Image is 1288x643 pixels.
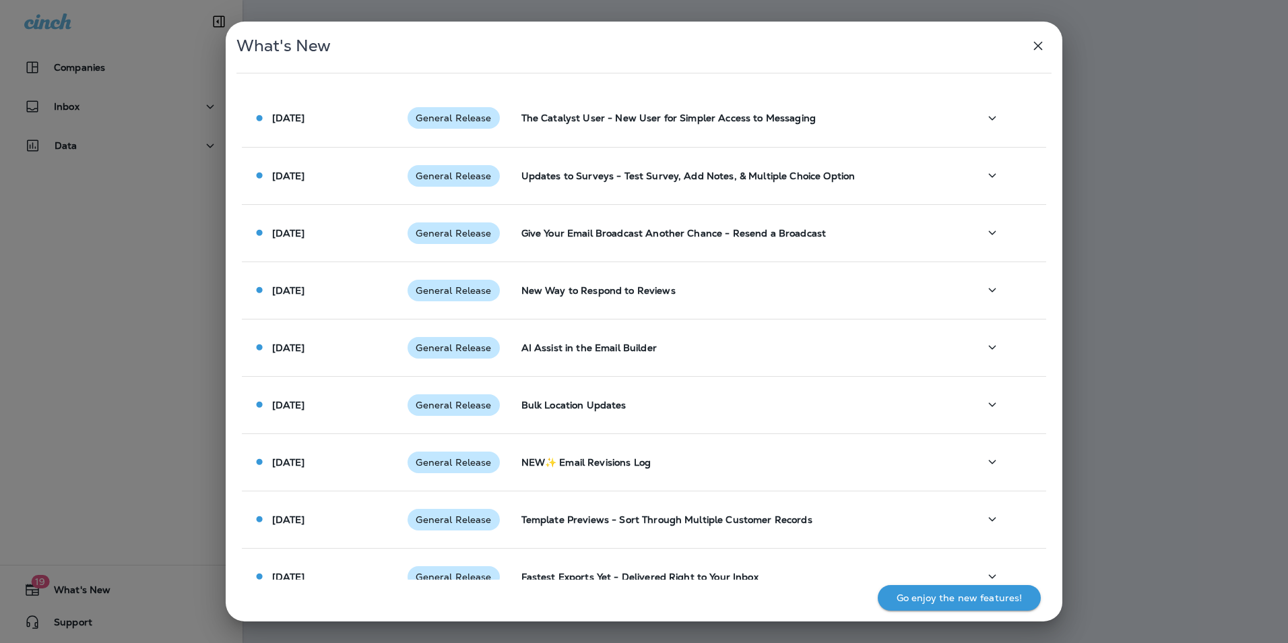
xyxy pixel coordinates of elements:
[272,171,305,181] p: [DATE]
[408,285,499,296] span: General Release
[521,171,957,181] p: Updates to Surveys - Test Survey, Add Notes, & Multiple Choice Option
[521,285,957,296] p: New Way to Respond to Reviews
[272,342,305,353] p: [DATE]
[272,572,305,582] p: [DATE]
[408,514,499,525] span: General Release
[897,592,1023,603] p: Go enjoy the new features!
[408,457,499,468] span: General Release
[408,171,499,181] span: General Release
[272,113,305,123] p: [DATE]
[408,342,499,353] span: General Release
[408,572,499,582] span: General Release
[408,400,499,410] span: General Release
[521,457,957,468] p: NEW✨ Email Revisions Log
[272,285,305,296] p: [DATE]
[521,113,957,123] p: The Catalyst User - New User for Simpler Access to Messaging
[272,514,305,525] p: [DATE]
[521,400,957,410] p: Bulk Location Updates
[521,572,957,582] p: Fastest Exports Yet - Delivered Right to Your Inbox
[236,36,331,56] span: What's New
[521,228,957,239] p: Give Your Email Broadcast Another Chance - Resend a Broadcast
[521,342,957,353] p: AI Assist in the Email Builder
[272,400,305,410] p: [DATE]
[408,228,499,239] span: General Release
[878,585,1041,611] button: Go enjoy the new features!
[408,113,499,123] span: General Release
[521,514,957,525] p: Template Previews - Sort Through Multiple Customer Records
[272,228,305,239] p: [DATE]
[272,457,305,468] p: [DATE]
